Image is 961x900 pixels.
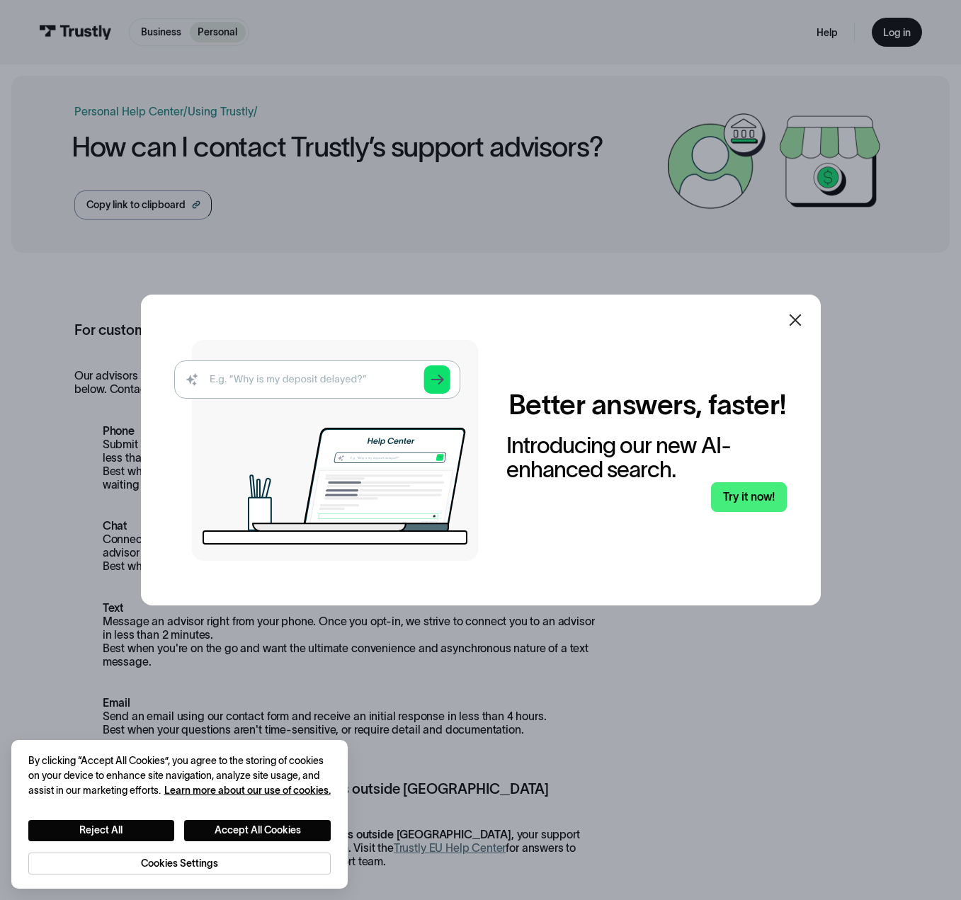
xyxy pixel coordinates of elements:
a: Try it now! [711,482,787,512]
h2: Better answers, faster! [508,388,787,421]
button: Reject All [28,820,175,841]
button: Accept All Cookies [184,820,331,841]
div: Privacy [28,753,331,875]
div: By clicking “Accept All Cookies”, you agree to the storing of cookies on your device to enhance s... [28,753,331,797]
div: Cookie banner [11,740,348,889]
button: Cookies Settings [28,853,331,875]
a: More information about your privacy, opens in a new tab [164,785,331,796]
div: Introducing our new AI-enhanced search. [506,433,787,483]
